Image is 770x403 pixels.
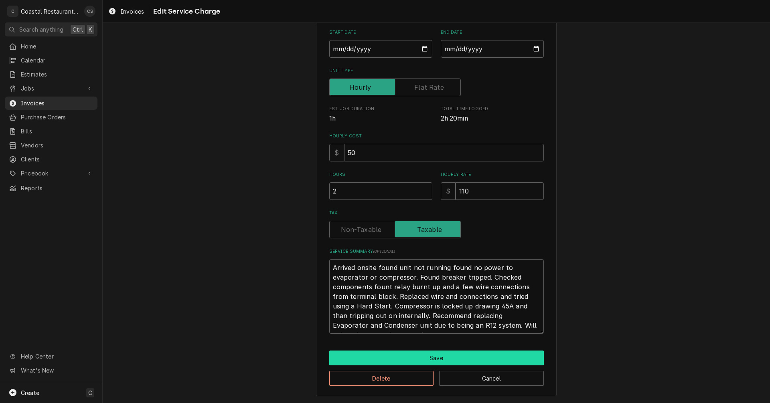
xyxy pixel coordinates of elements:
[329,133,544,161] div: Hourly Cost
[5,54,97,67] a: Calendar
[329,144,344,161] div: $
[441,106,544,123] div: Total Time Logged
[441,171,544,178] label: Hourly Rate
[329,351,544,386] div: Button Group
[5,82,97,95] a: Go to Jobs
[7,6,18,17] div: C
[21,84,81,93] span: Jobs
[329,68,544,96] div: Unit Type
[21,184,93,192] span: Reports
[439,371,544,386] button: Cancel
[84,6,95,17] div: CS
[151,6,220,17] span: Edit Service Charge
[329,40,432,58] input: yyyy-mm-dd
[120,7,144,16] span: Invoices
[329,106,432,123] div: Est. Job Duration
[5,22,97,36] button: Search anythingCtrlK
[329,351,544,365] div: Button Group Row
[21,56,93,64] span: Calendar
[329,210,544,216] label: Tax
[329,351,544,365] button: Save
[441,115,468,122] span: 2h 20min
[21,127,93,135] span: Bills
[441,40,544,58] input: yyyy-mm-dd
[441,182,456,200] div: $
[5,40,97,53] a: Home
[329,133,544,139] label: Hourly Cost
[5,167,97,180] a: Go to Pricebook
[5,125,97,138] a: Bills
[329,171,432,178] label: Hours
[441,171,544,200] div: [object Object]
[329,248,544,255] label: Service Summary
[21,389,39,396] span: Create
[73,25,83,34] span: Ctrl
[21,366,93,375] span: What's New
[21,7,80,16] div: Coastal Restaurant Repair
[329,68,544,74] label: Unit Type
[329,371,434,386] button: Delete
[441,114,544,123] span: Total Time Logged
[329,248,544,334] div: Service Summary
[441,29,544,58] div: End Date
[329,114,432,123] span: Est. Job Duration
[5,350,97,363] a: Go to Help Center
[5,68,97,81] a: Estimates
[329,210,544,238] div: Tax
[5,139,97,152] a: Vendors
[441,29,544,36] label: End Date
[329,365,544,386] div: Button Group Row
[5,364,97,377] a: Go to What's New
[329,171,432,200] div: [object Object]
[88,389,92,397] span: C
[21,155,93,163] span: Clients
[329,106,432,112] span: Est. Job Duration
[329,259,544,334] textarea: Arrived onsite found unit not running found no power to evaporator or compressor. Found breaker t...
[21,70,93,79] span: Estimates
[105,5,147,18] a: Invoices
[329,29,432,36] label: Start Date
[441,106,544,112] span: Total Time Logged
[21,141,93,149] span: Vendors
[21,169,81,177] span: Pricebook
[21,352,93,361] span: Help Center
[21,113,93,121] span: Purchase Orders
[329,115,336,122] span: 1h
[21,99,93,107] span: Invoices
[5,181,97,195] a: Reports
[329,29,432,58] div: Start Date
[21,42,93,50] span: Home
[5,111,97,124] a: Purchase Orders
[373,249,395,254] span: ( optional )
[89,25,92,34] span: K
[19,25,63,34] span: Search anything
[5,153,97,166] a: Clients
[5,97,97,110] a: Invoices
[84,6,95,17] div: Chris Sockriter's Avatar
